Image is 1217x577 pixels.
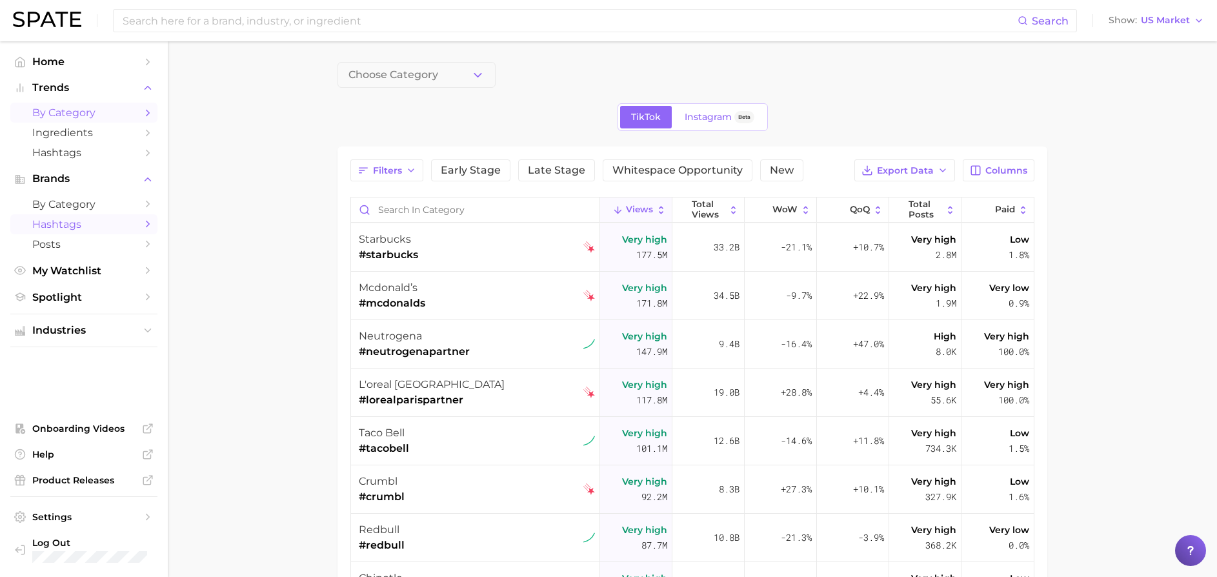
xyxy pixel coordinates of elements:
[10,445,157,464] a: Help
[1009,441,1029,456] span: 1.5%
[620,106,672,128] a: TikTok
[622,329,667,344] span: Very high
[32,198,136,210] span: by Category
[714,288,739,303] span: 34.5b
[911,522,956,538] span: Very high
[925,441,956,456] span: 734.3k
[10,169,157,188] button: Brands
[10,143,157,163] a: Hashtags
[1009,247,1029,263] span: 1.8%
[877,165,934,176] span: Export Data
[32,265,136,277] span: My Watchlist
[853,239,884,255] span: +10.7%
[359,441,409,456] span: #tacobell
[32,449,136,460] span: Help
[359,392,505,408] span: #lorealparispartner
[359,538,405,553] span: #redbull
[1010,474,1029,489] span: Low
[351,417,1034,465] button: taco bell#tacobelltiktok sustained riserVery high101.1m12.6b-14.6%+11.8%Very high734.3kLow1.5%
[989,522,1029,538] span: Very low
[359,281,417,294] span: mcdonald’s
[622,280,667,296] span: Very high
[32,511,136,523] span: Settings
[10,419,157,438] a: Onboarding Videos
[32,173,136,185] span: Brands
[441,165,501,176] span: Early Stage
[10,287,157,307] a: Spotlight
[781,336,812,352] span: -16.4%
[781,530,812,545] span: -21.3%
[10,533,157,567] a: Log out. Currently logged in with e-mail anna.katsnelson@mane.com.
[1010,425,1029,441] span: Low
[1009,538,1029,553] span: 0.0%
[612,165,743,176] span: Whitespace Opportunity
[32,106,136,119] span: by Category
[719,481,739,497] span: 8.3b
[32,325,136,336] span: Industries
[10,52,157,72] a: Home
[984,377,1029,392] span: Very high
[622,474,667,489] span: Very high
[373,165,402,176] span: Filters
[772,205,798,215] span: WoW
[359,523,399,536] span: redbull
[936,344,956,359] span: 8.0k
[1032,15,1069,27] span: Search
[714,433,739,449] span: 12.6b
[583,387,595,398] img: tiktok falling star
[32,56,136,68] span: Home
[858,385,884,400] span: +4.4%
[10,78,157,97] button: Trends
[32,82,136,94] span: Trends
[961,197,1034,223] button: Paid
[685,112,732,123] span: Instagram
[995,205,1015,215] span: Paid
[351,223,1034,272] button: starbucks#starbuckstiktok falling starVery high177.5m33.2b-21.1%+10.7%Very high2.8mLow1.8%
[641,489,667,505] span: 92.2m
[858,530,884,545] span: -3.9%
[622,377,667,392] span: Very high
[32,537,164,549] span: Log Out
[626,205,653,215] span: Views
[1109,17,1137,24] span: Show
[930,392,956,408] span: 55.6k
[10,507,157,527] a: Settings
[786,288,812,303] span: -9.7%
[583,483,595,495] img: tiktok falling star
[692,199,725,219] span: Total Views
[528,165,585,176] span: Late Stage
[925,489,956,505] span: 327.9k
[672,197,745,223] button: Total Views
[10,194,157,214] a: by Category
[636,247,667,263] span: 177.5m
[622,425,667,441] span: Very high
[359,247,418,263] span: #starbucks
[738,112,750,123] span: Beta
[853,288,884,303] span: +22.9%
[714,239,739,255] span: 33.2b
[963,159,1034,181] button: Columns
[936,247,956,263] span: 2.8m
[622,522,667,538] span: Very high
[719,336,739,352] span: 9.4b
[1010,232,1029,247] span: Low
[817,197,889,223] button: QoQ
[351,197,599,222] input: Search in category
[934,329,956,344] span: High
[359,296,425,311] span: #mcdonalds
[631,112,661,123] span: TikTok
[925,538,956,553] span: 368.2k
[745,197,817,223] button: WoW
[985,165,1027,176] span: Columns
[13,12,81,27] img: SPATE
[781,433,812,449] span: -14.6%
[10,234,157,254] a: Posts
[1141,17,1190,24] span: US Market
[359,233,411,245] span: starbucks
[854,159,955,181] button: Export Data
[583,532,595,543] img: tiktok sustained riser
[853,481,884,497] span: +10.1%
[770,165,794,176] span: New
[911,232,956,247] span: Very high
[998,392,1029,408] span: 100.0%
